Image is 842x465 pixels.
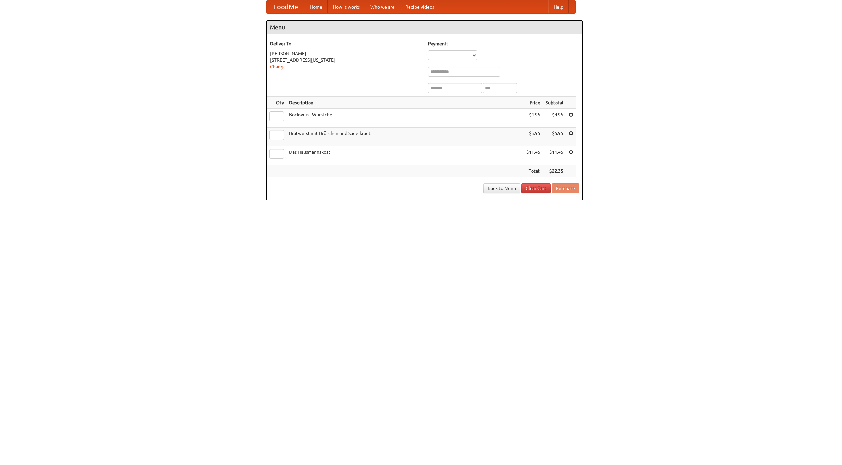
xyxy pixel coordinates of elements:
[521,183,551,193] a: Clear Cart
[428,40,579,47] h5: Payment:
[543,128,566,146] td: $5.95
[267,0,305,13] a: FoodMe
[286,97,524,109] th: Description
[365,0,400,13] a: Who we are
[524,97,543,109] th: Price
[543,109,566,128] td: $4.95
[524,109,543,128] td: $4.95
[400,0,439,13] a: Recipe videos
[267,21,582,34] h4: Menu
[548,0,569,13] a: Help
[270,57,421,63] div: [STREET_ADDRESS][US_STATE]
[286,146,524,165] td: Das Hausmannskost
[270,50,421,57] div: [PERSON_NAME]
[524,128,543,146] td: $5.95
[286,128,524,146] td: Bratwurst mit Brötchen und Sauerkraut
[543,97,566,109] th: Subtotal
[267,97,286,109] th: Qty
[543,165,566,177] th: $22.35
[286,109,524,128] td: Bockwurst Würstchen
[543,146,566,165] td: $11.45
[552,183,579,193] button: Purchase
[270,40,421,47] h5: Deliver To:
[483,183,520,193] a: Back to Menu
[305,0,328,13] a: Home
[328,0,365,13] a: How it works
[524,146,543,165] td: $11.45
[270,64,286,69] a: Change
[524,165,543,177] th: Total:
